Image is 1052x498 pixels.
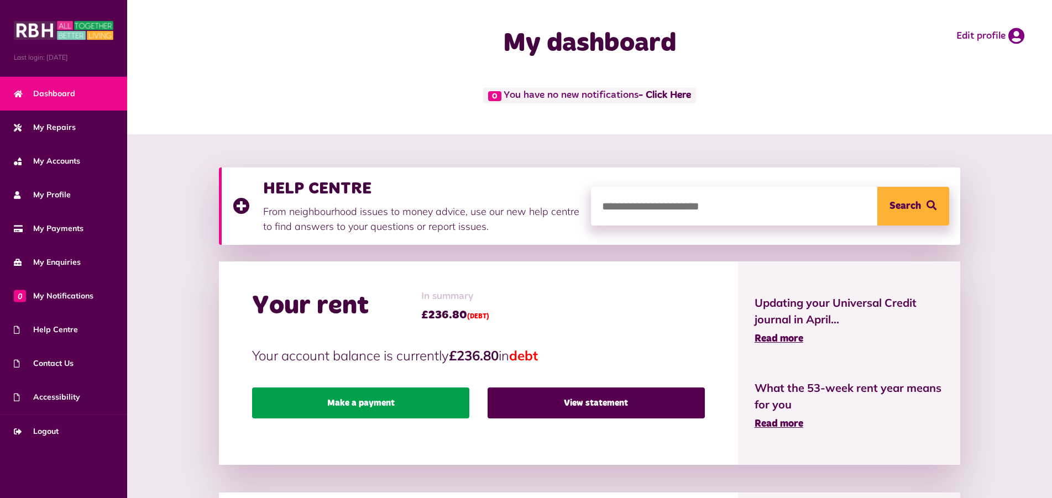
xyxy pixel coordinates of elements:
span: Help Centre [14,324,78,336]
span: 0 [488,91,501,101]
span: Dashboard [14,88,75,99]
a: View statement [488,387,705,418]
h3: HELP CENTRE [263,179,580,198]
span: Read more [755,334,803,344]
span: debt [509,347,538,364]
a: What the 53-week rent year means for you Read more [755,380,944,432]
span: What the 53-week rent year means for you [755,380,944,413]
span: In summary [421,289,489,304]
span: My Profile [14,189,71,201]
span: Read more [755,419,803,429]
span: My Repairs [14,122,76,133]
span: (DEBT) [467,313,489,320]
p: Your account balance is currently in [252,345,705,365]
span: Last login: [DATE] [14,53,113,62]
span: £236.80 [421,307,489,323]
span: My Payments [14,223,83,234]
a: Make a payment [252,387,469,418]
span: Updating your Universal Credit journal in April... [755,295,944,328]
span: Logout [14,426,59,437]
span: Contact Us [14,358,74,369]
a: - Click Here [638,91,691,101]
a: Edit profile [956,28,1024,44]
p: From neighbourhood issues to money advice, use our new help centre to find answers to your questi... [263,204,580,234]
span: You have no new notifications [483,87,696,103]
strong: £236.80 [449,347,499,364]
span: My Accounts [14,155,80,167]
span: My Notifications [14,290,93,302]
h1: My dashboard [369,28,810,60]
span: My Enquiries [14,256,81,268]
h2: Your rent [252,290,369,322]
button: Search [877,187,949,226]
a: Updating your Universal Credit journal in April... Read more [755,295,944,347]
span: Search [889,187,921,226]
span: 0 [14,290,26,302]
span: Accessibility [14,391,80,403]
img: MyRBH [14,19,113,41]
